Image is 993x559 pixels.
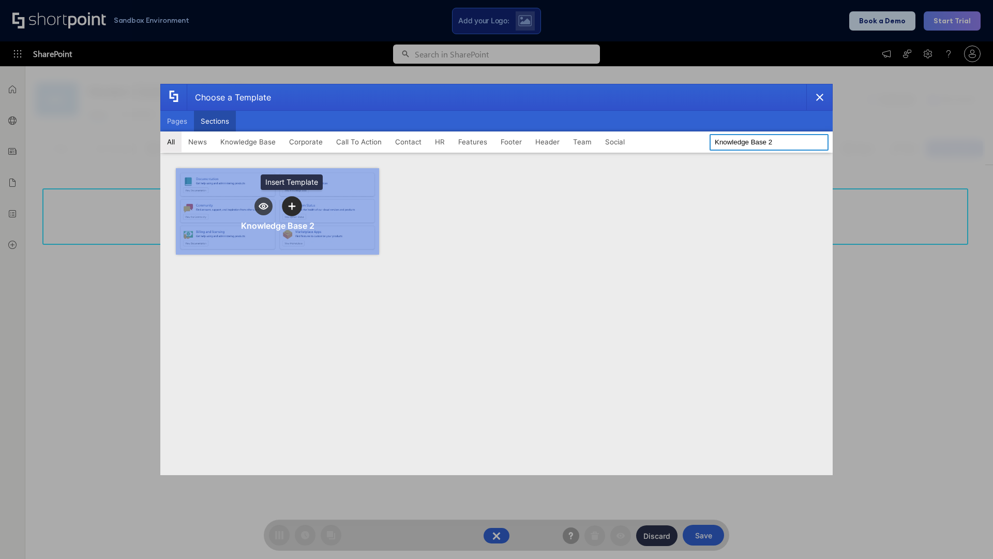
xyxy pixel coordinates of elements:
button: Features [452,131,494,152]
button: Contact [388,131,428,152]
button: Pages [160,111,194,131]
button: Knowledge Base [214,131,282,152]
button: Social [598,131,631,152]
input: Search [710,134,829,151]
button: Corporate [282,131,329,152]
button: News [182,131,214,152]
button: HR [428,131,452,152]
iframe: Chat Widget [941,509,993,559]
div: Knowledge Base 2 [241,220,314,231]
button: Footer [494,131,529,152]
div: Choose a Template [187,84,271,110]
button: Header [529,131,566,152]
div: template selector [160,84,833,475]
button: Team [566,131,598,152]
button: Call To Action [329,131,388,152]
button: Sections [194,111,236,131]
button: All [160,131,182,152]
